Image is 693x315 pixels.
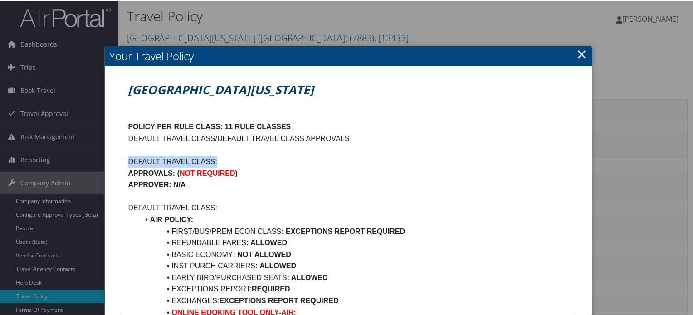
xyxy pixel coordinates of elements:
li: EXCEPTIONS REPORT: [139,282,568,294]
strong: : EXCEPTIONS REPORT REQUIRED [281,227,405,234]
u: POLICY PER RULE CLASS: 11 RULE CLASSES [128,122,291,130]
li: BASIC ECONOMY [139,248,568,260]
p: DEFAULT TRAVEL CLASS: [128,201,568,213]
strong: APPROVER: N/A [128,180,185,188]
li: REFUNDABLE FARES [139,236,568,248]
p: DEFAULT TRAVEL CLASS: [128,155,568,167]
strong: : ALLOWED [287,273,328,281]
strong: REQUIRED [252,284,290,292]
li: EXCHANGES: [139,294,568,306]
strong: AIR POLICY: [150,215,193,223]
a: Close [576,44,587,62]
strong: ) [235,169,238,176]
li: FIRST/BUS/PREM ECON CLASS [139,225,568,237]
strong: APPROVALS: ( [128,169,179,176]
em: [GEOGRAPHIC_DATA][US_STATE] [128,81,314,97]
strong: : NOT ALLOWED [233,250,291,257]
strong: : ALLOWED [246,238,287,246]
h2: Your Travel Policy [105,45,591,65]
li: EARLY BIRD/PURCHASED SEATS [139,271,568,283]
strong: : ALLOWED [255,261,296,269]
li: INST PURCH CARRIERS [139,259,568,271]
strong: NOT REQUIRED [180,169,235,176]
strong: EXCEPTIONS REPORT REQUIRED [219,296,338,304]
p: DEFAULT TRAVEL CLASS/DEFAULT TRAVEL CLASS APPROVALS [128,132,568,144]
